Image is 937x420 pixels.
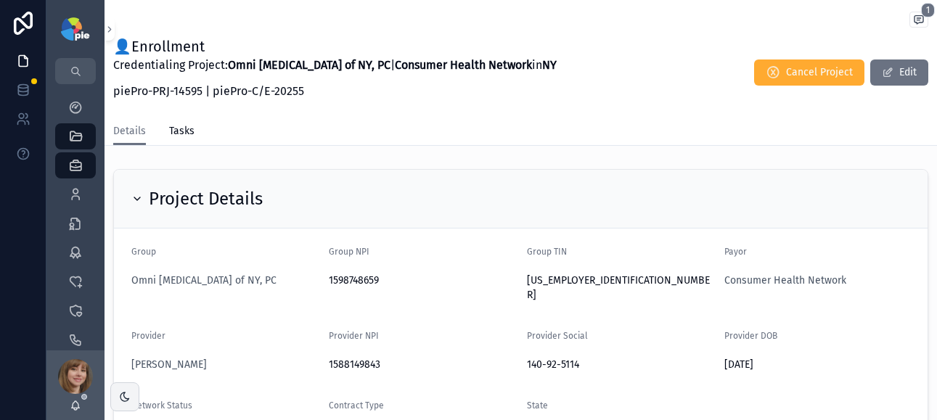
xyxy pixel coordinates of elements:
[113,57,557,74] p: Credentialing Project: | in
[786,65,853,80] span: Cancel Project
[131,247,156,257] span: Group
[527,247,567,257] span: Group TIN
[169,118,195,147] a: Tasks
[46,84,105,350] div: scrollable content
[131,358,207,372] a: [PERSON_NAME]
[228,58,390,72] strong: Omni [MEDICAL_DATA] of NY, PC
[329,247,369,257] span: Group NPI
[329,400,384,411] span: Contract Type
[329,358,515,372] span: 1588149843
[724,331,777,341] span: Provider DOB
[113,118,146,146] a: Details
[724,247,747,257] span: Payor
[527,331,588,341] span: Provider Social
[724,273,846,288] a: Consumer Health Network
[149,187,263,210] h2: Project Details
[131,400,192,411] span: Network Status
[395,58,532,72] strong: Consumer Health Network
[527,358,713,372] span: 140-92-5114
[754,59,864,86] button: Cancel Project
[169,124,195,139] span: Tasks
[329,331,379,341] span: Provider NPI
[527,400,548,411] span: State
[131,331,165,341] span: Provider
[113,36,557,57] h1: 👤Enrollment
[113,83,557,100] p: piePro-PRJ-14595 | piePro-C/E-20255
[61,17,89,41] img: App logo
[527,273,713,302] span: [US_EMPLOYER_IDENTIFICATION_NUMBER]
[131,273,277,288] a: Omni [MEDICAL_DATA] of NY, PC
[870,59,928,86] button: Edit
[329,273,515,288] span: 1598748659
[542,58,557,72] strong: NY
[113,124,146,139] span: Details
[724,358,910,372] span: [DATE]
[921,3,935,17] span: 1
[909,12,928,30] button: 1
